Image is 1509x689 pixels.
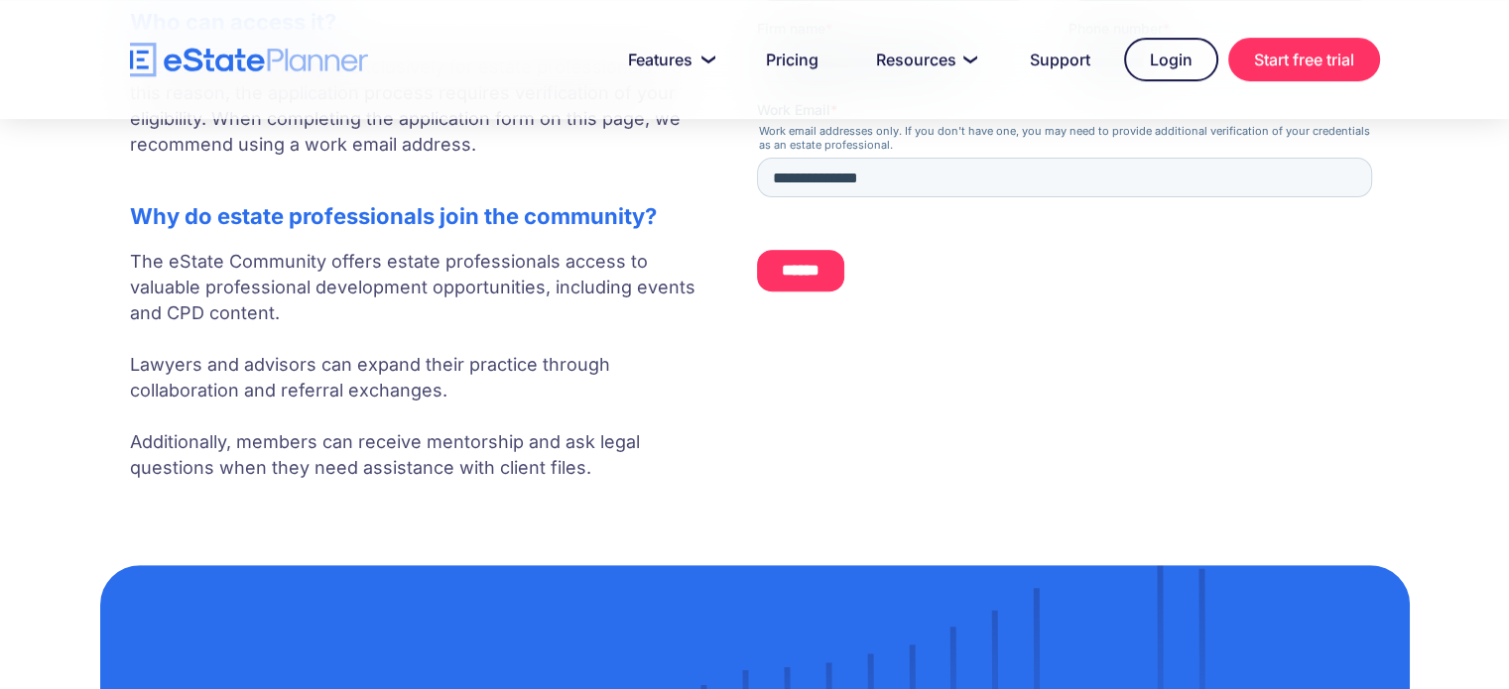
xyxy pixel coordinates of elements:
[1124,38,1218,81] a: Login
[604,40,732,79] a: Features
[852,40,996,79] a: Resources
[130,249,717,481] p: The eState Community offers estate professionals access to valuable professional development oppo...
[742,40,842,79] a: Pricing
[1228,38,1380,81] a: Start free trial
[130,203,717,229] h2: Why do estate professionals join the community?
[130,55,717,183] p: The eState Community is exclusively for estate professionals. For this reason, the application pr...
[1006,40,1114,79] a: Support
